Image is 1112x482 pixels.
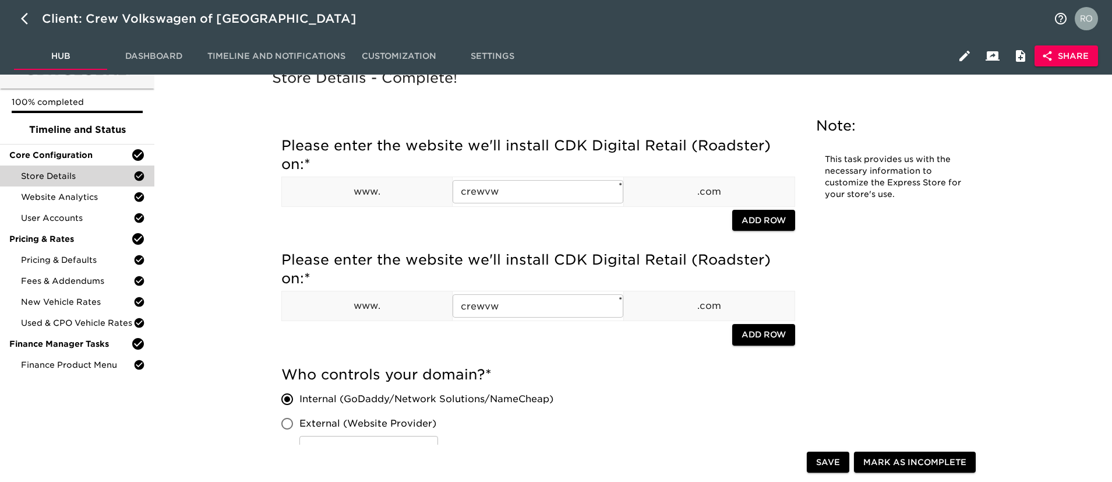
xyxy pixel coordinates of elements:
[21,317,133,329] span: Used & CPO Vehicle Rates
[21,254,133,266] span: Pricing & Defaults
[281,136,795,174] h5: Please enter the website we'll install CDK Digital Retail (Roadster) on:
[732,210,795,231] button: Add Row
[1044,49,1089,64] span: Share
[299,417,436,431] span: External (Website Provider)
[207,49,345,64] span: Timeline and Notifications
[281,251,795,288] h5: Please enter the website we'll install CDK Digital Retail (Roadster) on:
[979,42,1007,70] button: Client View
[299,392,553,406] span: Internal (GoDaddy/Network Solutions/NameCheap)
[359,49,439,64] span: Customization
[42,9,373,28] div: Client: Crew Volkswagen of [GEOGRAPHIC_DATA]
[863,455,966,470] span: Mark as Incomplete
[1075,7,1098,30] img: Profile
[21,49,100,64] span: Hub
[453,49,532,64] span: Settings
[21,296,133,308] span: New Vehicle Rates
[9,233,131,245] span: Pricing & Rates
[114,49,193,64] span: Dashboard
[21,359,133,371] span: Finance Product Menu
[12,96,143,108] p: 100% completed
[742,328,786,342] span: Add Row
[282,185,453,199] p: www.
[21,212,133,224] span: User Accounts
[9,338,131,350] span: Finance Manager Tasks
[9,149,131,161] span: Core Configuration
[272,69,990,87] h5: Store Details - Complete!
[816,455,840,470] span: Save
[742,213,786,228] span: Add Row
[624,299,795,313] p: .com
[21,191,133,203] span: Website Analytics
[21,170,133,182] span: Store Details
[825,154,965,200] p: This task provides us with the necessary information to customize the Express Store for your stor...
[282,299,453,313] p: www.
[807,452,849,473] button: Save
[854,452,976,473] button: Mark as Incomplete
[9,123,145,137] span: Timeline and Status
[816,117,973,135] h5: Note:
[624,185,795,199] p: .com
[1035,45,1098,67] button: Share
[281,365,795,384] h5: Who controls your domain?
[732,324,795,346] button: Add Row
[1047,5,1075,33] button: notifications
[21,275,133,287] span: Fees & Addendums
[299,436,438,469] input: Other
